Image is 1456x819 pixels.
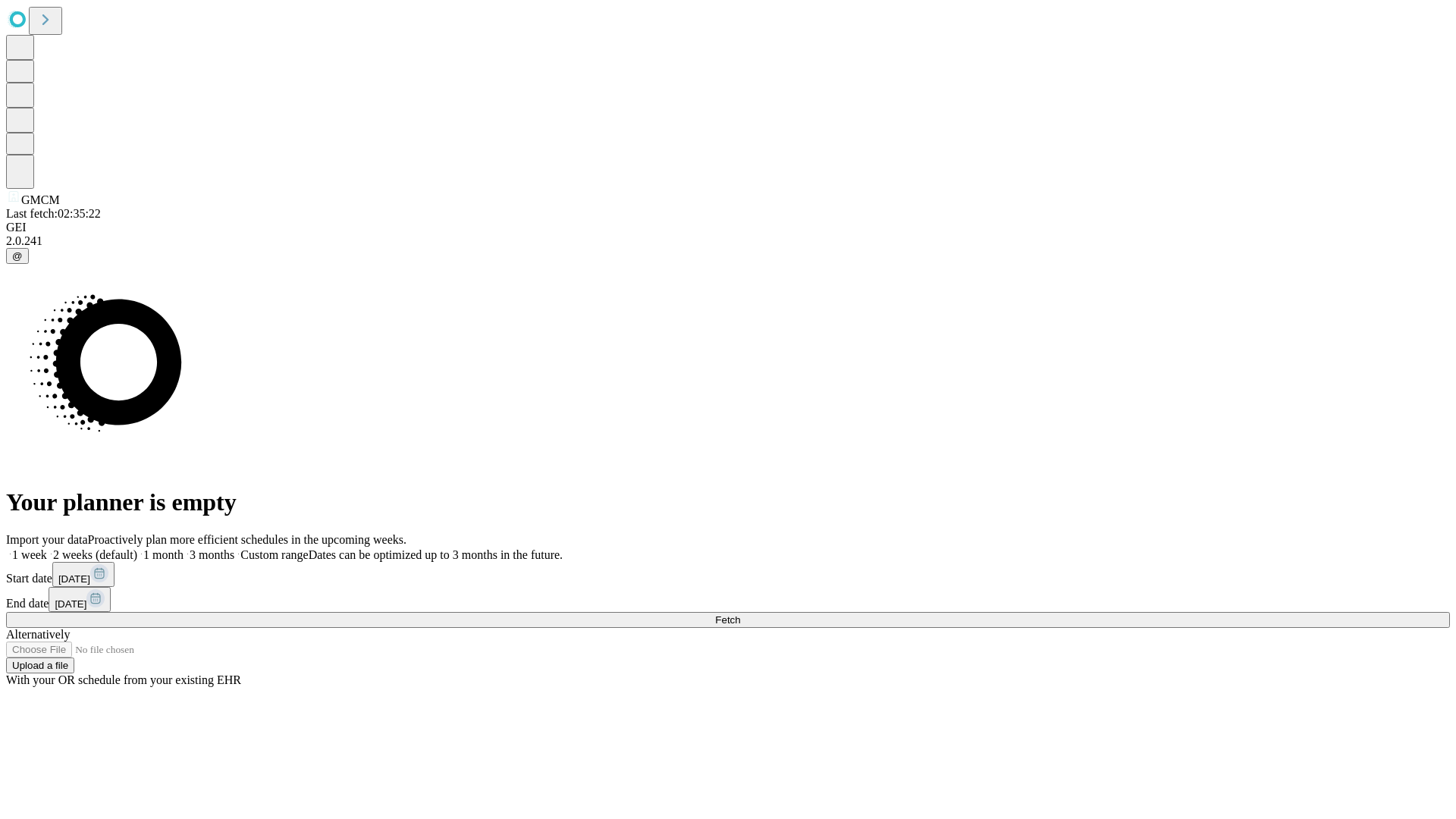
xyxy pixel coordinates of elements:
[12,250,23,262] span: @
[12,548,47,561] span: 1 week
[143,548,184,561] span: 1 month
[6,673,241,686] span: With your OR schedule from your existing EHR
[240,548,308,561] span: Custom range
[53,548,137,561] span: 2 weeks (default)
[55,598,86,610] span: [DATE]
[6,587,1450,612] div: End date
[52,562,115,587] button: [DATE]
[58,573,90,585] span: [DATE]
[21,193,60,206] span: GMCM
[309,548,563,561] span: Dates can be optimized up to 3 months in the future.
[6,562,1450,587] div: Start date
[6,612,1450,628] button: Fetch
[6,628,70,641] span: Alternatively
[88,533,406,546] span: Proactively plan more efficient schedules in the upcoming weeks.
[6,207,101,220] span: Last fetch: 02:35:22
[6,657,74,673] button: Upload a file
[6,533,88,546] span: Import your data
[49,587,111,612] button: [DATE]
[6,221,1450,234] div: GEI
[715,614,740,626] span: Fetch
[6,234,1450,248] div: 2.0.241
[190,548,234,561] span: 3 months
[6,488,1450,516] h1: Your planner is empty
[6,248,29,264] button: @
